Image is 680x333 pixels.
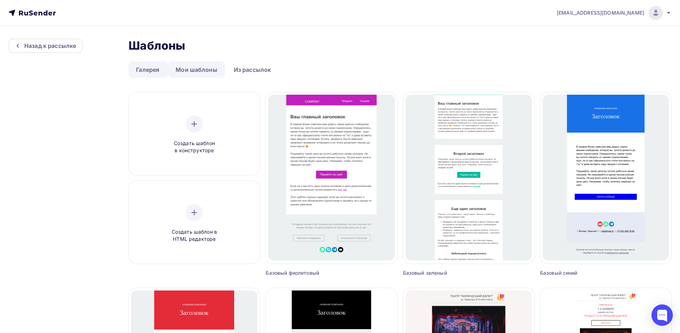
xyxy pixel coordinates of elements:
[403,269,502,277] div: Базовый зеленый
[557,9,644,16] span: [EMAIL_ADDRESS][DOMAIN_NAME]
[160,228,228,243] span: Создать шаблон в HTML редакторе
[540,269,639,277] div: Базовый синий
[266,269,364,277] div: Базовый фиолетовый
[168,61,225,78] a: Мои шаблоны
[160,140,228,154] span: Создать шаблон в конструкторе
[557,6,671,20] a: [EMAIL_ADDRESS][DOMAIN_NAME]
[226,61,279,78] a: Из рассылок
[24,41,76,50] div: Назад к рассылке
[129,39,185,53] h2: Шаблоны
[129,61,167,78] a: Галерея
